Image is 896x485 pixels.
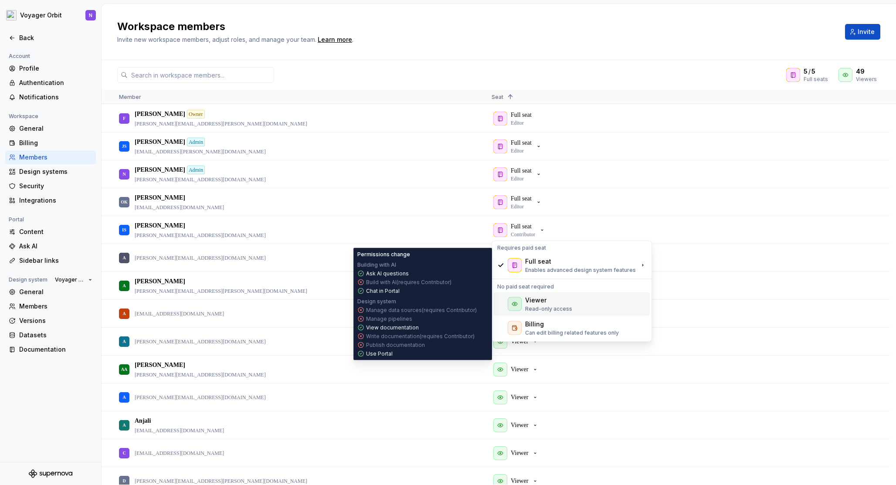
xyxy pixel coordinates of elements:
[5,275,51,285] div: Design system
[19,182,92,190] div: Security
[5,90,96,104] a: Notifications
[135,338,266,345] p: [PERSON_NAME][EMAIL_ADDRESS][DOMAIN_NAME]
[5,61,96,75] a: Profile
[492,444,542,462] button: Viewer
[5,31,96,45] a: Back
[397,279,451,285] span: (requires Contributor)
[845,24,880,40] button: Invite
[511,231,535,238] p: Contributor
[494,243,650,253] div: Requires paid seat
[856,76,877,83] div: Viewers
[5,122,96,136] a: General
[135,138,185,146] p: [PERSON_NAME]
[19,34,92,42] div: Back
[511,203,524,210] p: Editor
[122,444,126,461] div: C
[5,76,96,90] a: Authentication
[121,193,128,210] div: OK
[135,417,151,425] p: Anjali
[5,328,96,342] a: Datasets
[187,110,205,119] div: Owner
[492,193,546,211] button: Full seatEditor
[2,6,99,25] button: Voyager OrbitN
[135,148,266,155] p: [EMAIL_ADDRESS][PERSON_NAME][DOMAIN_NAME]
[135,450,224,457] p: [EMAIL_ADDRESS][DOMAIN_NAME]
[122,166,126,183] div: N
[5,193,96,207] a: Integrations
[135,394,266,401] p: [PERSON_NAME][EMAIL_ADDRESS][DOMAIN_NAME]
[511,365,528,374] p: Viewer
[135,371,266,378] p: [PERSON_NAME][EMAIL_ADDRESS][DOMAIN_NAME]
[5,179,96,193] a: Security
[494,282,650,292] div: No paid seat required
[511,449,528,458] p: Viewer
[117,20,835,34] h2: Workspace members
[5,165,96,179] a: Design systems
[89,12,92,19] div: N
[117,36,316,43] span: Invite new workspace members, adjust roles, and manage your team.
[122,305,126,322] div: A
[511,194,532,203] p: Full seat
[511,166,532,175] p: Full seat
[19,93,92,102] div: Notifications
[511,139,532,147] p: Full seat
[511,222,532,231] p: Full seat
[19,196,92,205] div: Integrations
[357,298,396,305] p: Design system
[422,307,477,313] span: (requires Contributor)
[511,175,524,182] p: Editor
[19,153,92,162] div: Members
[135,120,307,127] p: [PERSON_NAME][EMAIL_ADDRESS][PERSON_NAME][DOMAIN_NAME]
[29,469,72,478] a: Supernova Logo
[19,64,92,73] div: Profile
[19,227,92,236] div: Content
[366,350,393,357] p: Use Portal
[135,478,307,485] p: [PERSON_NAME][EMAIL_ADDRESS][PERSON_NAME][DOMAIN_NAME]
[187,138,205,146] div: Admin
[5,51,34,61] div: Account
[366,288,400,295] p: Chat in Portal
[511,393,528,402] p: Viewer
[5,150,96,164] a: Members
[5,239,96,253] a: Ask AI
[122,249,126,266] div: A
[318,35,352,44] div: Learn more
[19,331,92,339] div: Datasets
[135,427,224,434] p: [EMAIL_ADDRESS][DOMAIN_NAME]
[135,204,224,211] p: [EMAIL_ADDRESS][DOMAIN_NAME]
[19,139,92,147] div: Billing
[525,267,636,274] p: Enables advanced design system features
[122,417,126,434] div: A
[5,314,96,328] a: Versions
[492,138,546,155] button: Full seatEditor
[804,67,828,76] div: /
[135,277,185,286] p: [PERSON_NAME]
[19,256,92,265] div: Sidebar links
[525,329,619,336] p: Can edit billing related features only
[492,417,542,434] button: Viewer
[5,136,96,150] a: Billing
[187,166,205,174] div: Admin
[19,78,92,87] div: Authentication
[19,302,92,311] div: Members
[366,333,475,340] p: Write documentation
[128,67,274,83] input: Search in workspace members...
[135,221,185,230] p: [PERSON_NAME]
[19,167,92,176] div: Design systems
[135,193,185,202] p: [PERSON_NAME]
[366,324,419,331] p: View documentation
[135,232,266,239] p: [PERSON_NAME][EMAIL_ADDRESS][DOMAIN_NAME]
[811,67,815,76] span: 5
[492,221,549,239] button: Full seatContributor
[122,221,126,238] div: IS
[366,279,451,286] p: Build with AI
[19,316,92,325] div: Versions
[5,214,27,225] div: Portal
[856,67,865,76] span: 49
[316,37,353,43] span: .
[135,176,266,183] p: [PERSON_NAME][EMAIL_ADDRESS][DOMAIN_NAME]
[135,110,185,119] p: [PERSON_NAME]
[5,299,96,313] a: Members
[122,389,126,406] div: A
[5,343,96,356] a: Documentation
